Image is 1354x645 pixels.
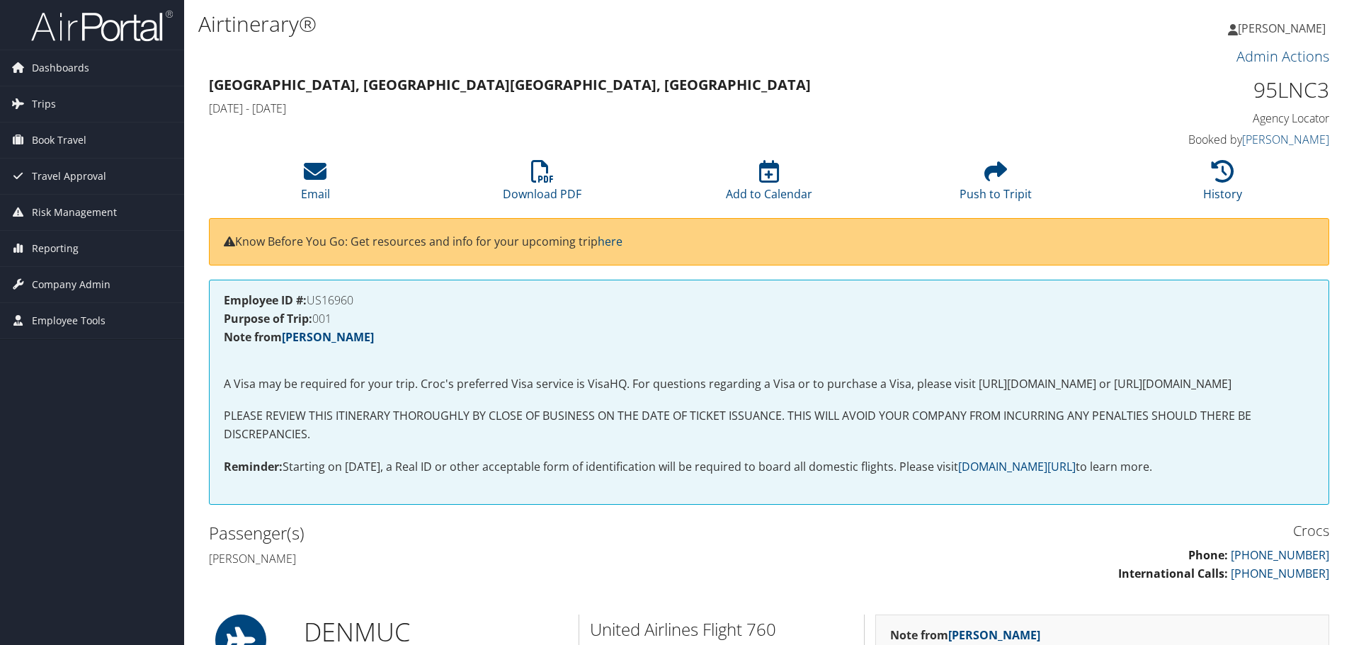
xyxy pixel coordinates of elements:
strong: Phone: [1188,547,1228,563]
a: [PHONE_NUMBER] [1231,566,1329,581]
strong: Employee ID #: [224,292,307,308]
span: Trips [32,86,56,122]
p: A Visa may be required for your trip. Croc's preferred Visa service is VisaHQ. For questions rega... [224,357,1314,393]
a: Download PDF [503,168,581,202]
strong: Note from [890,627,1040,643]
img: airportal-logo.png [31,9,173,42]
a: [PHONE_NUMBER] [1231,547,1329,563]
a: Email [301,168,330,202]
strong: Reminder: [224,459,283,474]
h4: Agency Locator [1065,110,1329,126]
a: Push to Tripit [960,168,1032,202]
p: PLEASE REVIEW THIS ITINERARY THOROUGHLY BY CLOSE OF BUSINESS ON THE DATE OF TICKET ISSUANCE. THIS... [224,407,1314,443]
h2: Passenger(s) [209,521,758,545]
a: Admin Actions [1236,47,1329,66]
span: Book Travel [32,122,86,158]
p: Starting on [DATE], a Real ID or other acceptable form of identification will be required to boar... [224,458,1314,476]
span: Employee Tools [32,303,106,338]
a: here [598,234,622,249]
span: Travel Approval [32,159,106,194]
a: [PERSON_NAME] [1228,7,1340,50]
h4: [DATE] - [DATE] [209,101,1044,116]
span: Risk Management [32,195,117,230]
h1: 95LNC3 [1065,75,1329,105]
a: [DOMAIN_NAME][URL] [958,459,1076,474]
span: Company Admin [32,267,110,302]
strong: Note from [224,329,374,345]
span: Reporting [32,231,79,266]
strong: [GEOGRAPHIC_DATA], [GEOGRAPHIC_DATA] [GEOGRAPHIC_DATA], [GEOGRAPHIC_DATA] [209,75,811,94]
strong: Purpose of Trip: [224,311,312,326]
strong: International Calls: [1118,566,1228,581]
h4: 001 [224,313,1314,324]
a: History [1203,168,1242,202]
h4: US16960 [224,295,1314,306]
h2: United Airlines Flight 760 [590,617,853,641]
a: Add to Calendar [726,168,812,202]
h4: Booked by [1065,132,1329,147]
h1: Airtinerary® [198,9,960,39]
a: [PERSON_NAME] [948,627,1040,643]
a: [PERSON_NAME] [282,329,374,345]
a: [PERSON_NAME] [1242,132,1329,147]
span: [PERSON_NAME] [1238,21,1326,36]
h3: Crocs [780,521,1329,541]
p: Know Before You Go: Get resources and info for your upcoming trip [224,233,1314,251]
span: Dashboards [32,50,89,86]
h4: [PERSON_NAME] [209,551,758,566]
